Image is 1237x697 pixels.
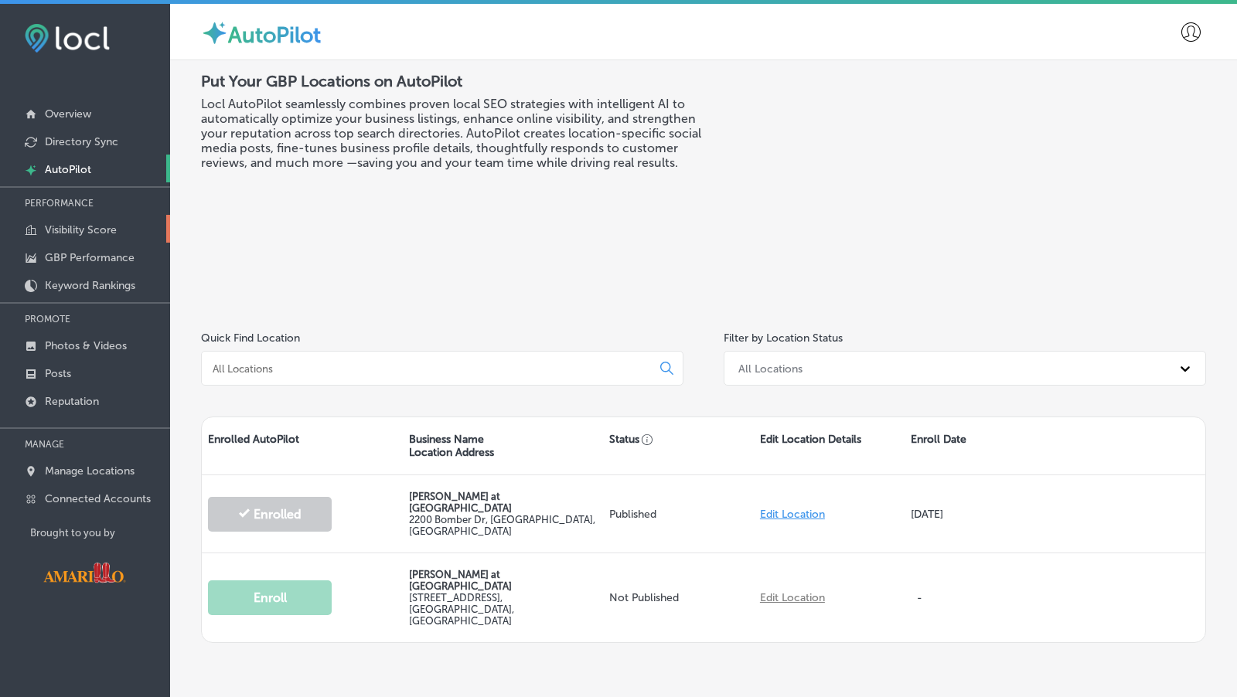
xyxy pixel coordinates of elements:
h3: Locl AutoPilot seamlessly combines proven local SEO strategies with intelligent AI to automatical... [201,97,704,170]
p: Brought to you by [30,527,170,539]
p: Not Published [609,591,748,604]
label: Quick Find Location [201,331,300,345]
img: Visit Amarillo [30,551,138,594]
p: Overview [45,107,91,121]
h2: Put Your GBP Locations on AutoPilot [201,72,704,90]
div: Business Name Location Address [403,417,604,474]
p: Manage Locations [45,464,135,478]
p: [PERSON_NAME] at [GEOGRAPHIC_DATA] [409,569,598,592]
div: Edit Location Details [754,417,905,474]
p: Connected Accounts [45,492,151,505]
p: GBP Performance [45,251,135,264]
button: Enroll [208,580,332,615]
p: - [911,576,946,620]
div: [DATE] [905,492,1055,536]
a: Edit Location [760,508,825,521]
label: [STREET_ADDRESS] , [GEOGRAPHIC_DATA], [GEOGRAPHIC_DATA] [409,592,514,627]
iframe: Locl: AutoPilot Overview [804,72,1206,297]
label: Filter by Location Status [724,331,843,345]
p: Keyword Rankings [45,279,135,292]
img: autopilot-icon [201,19,228,46]
p: AutoPilot [45,163,91,176]
div: Enroll Date [905,417,1055,474]
p: Photos & Videos [45,339,127,352]
div: All Locations [738,362,803,375]
p: [PERSON_NAME] at [GEOGRAPHIC_DATA] [409,491,598,514]
label: 2200 Bomber Dr , [GEOGRAPHIC_DATA], [GEOGRAPHIC_DATA] [409,514,595,537]
p: Directory Sync [45,135,118,148]
label: AutoPilot [228,22,321,48]
a: Edit Location [760,591,825,604]
input: All Locations [211,362,648,376]
button: Enrolled [208,497,332,532]
p: Visibility Score [45,223,117,236]
img: fda3e92497d09a02dc62c9cd864e3231.png [25,24,110,53]
p: Reputation [45,395,99,408]
div: Enrolled AutoPilot [202,417,403,474]
p: Published [609,508,748,521]
div: Status [603,417,754,474]
p: Posts [45,367,71,380]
